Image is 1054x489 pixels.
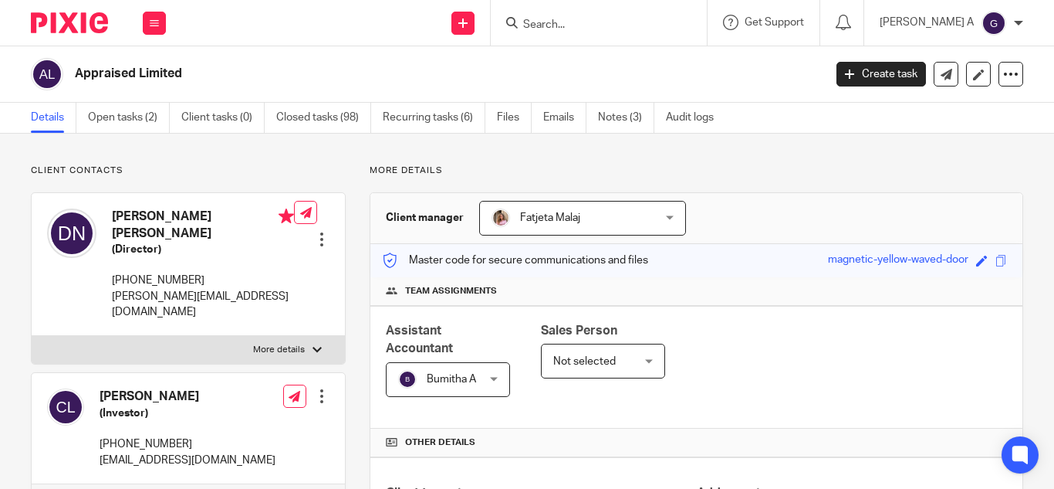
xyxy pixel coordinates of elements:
span: Get Support [745,17,804,28]
a: Client tasks (0) [181,103,265,133]
p: [EMAIL_ADDRESS][DOMAIN_NAME] [100,453,275,468]
a: Closed tasks (98) [276,103,371,133]
input: Search [522,19,660,32]
p: [PHONE_NUMBER] [100,436,275,452]
span: Other details [405,436,475,449]
span: Fatjeta Malaj [520,212,580,223]
p: Client contacts [31,165,346,177]
h3: Client manager [386,210,464,226]
h4: [PERSON_NAME] [100,389,275,405]
a: Create task [836,62,926,87]
p: More details [253,344,305,356]
img: svg%3E [31,58,63,90]
h5: (Investor) [100,406,275,421]
img: svg%3E [981,11,1006,36]
h2: Appraised Limited [75,66,666,82]
a: Recurring tasks (6) [383,103,485,133]
p: Master code for secure communications and files [382,253,648,268]
p: [PERSON_NAME] A [880,15,974,30]
img: Pixie [31,12,108,33]
span: Bumitha A [427,374,476,385]
div: magnetic-yellow-waved-door [828,252,968,270]
p: [PERSON_NAME][EMAIL_ADDRESS][DOMAIN_NAME] [112,289,294,321]
span: Team assignments [405,285,497,297]
span: Sales Person [541,324,617,337]
a: Files [497,103,532,133]
i: Primary [279,209,294,224]
img: svg%3E [47,209,96,258]
p: [PHONE_NUMBER] [112,273,294,288]
a: Emails [543,103,586,133]
span: Not selected [553,356,616,367]
a: Open tasks (2) [88,103,170,133]
h5: (Director) [112,242,294,257]
a: Notes (3) [598,103,654,133]
a: Details [31,103,76,133]
h4: [PERSON_NAME] [PERSON_NAME] [112,209,294,242]
img: svg%3E [398,370,417,389]
span: Assistant Accountant [386,324,453,355]
img: MicrosoftTeams-image%20(5).png [492,209,510,227]
p: More details [370,165,1023,177]
a: Audit logs [666,103,725,133]
img: svg%3E [47,389,84,426]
